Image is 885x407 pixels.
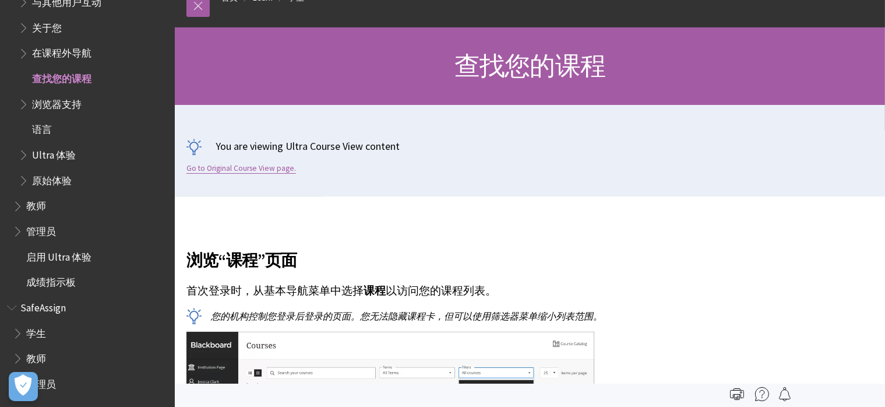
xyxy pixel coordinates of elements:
nav: Book outline for Blackboard SafeAssign [7,298,168,394]
span: 成绩指示板 [26,272,76,288]
span: 查找您的课程 [454,50,605,82]
img: Print [730,387,744,401]
span: 教师 [26,349,46,364]
span: 管理员 [26,374,56,390]
p: 您的机构控制您登录后登录的页面。您无法隐藏课程卡，但可以使用筛选器菜单缩小列表范围。 [186,310,701,322]
span: 原始体验 [32,171,72,187]
img: Follow this page [778,387,792,401]
span: SafeAssign [20,298,66,314]
span: 管理员 [26,222,56,237]
span: 浏览器支持 [32,94,82,110]
span: 关于您 [32,18,62,34]
span: 查找您的课程 [32,69,91,85]
span: 课程 [364,284,386,297]
p: You are viewing Ultra Course View content [186,139,873,153]
h2: 浏览“课程”页面 [186,234,701,272]
p: 首次登录时，从基本导航菜单中选择 以访问您的课程列表。 [186,283,701,299]
span: 语言 [32,120,52,136]
img: More help [755,387,769,401]
span: 教师 [26,197,46,212]
span: 启用 Ultra 体验 [26,247,91,263]
span: 在课程外导航 [32,44,91,59]
button: Open Preferences [9,372,38,401]
span: Ultra 体验 [32,145,76,161]
a: Go to Original Course View page. [186,163,296,174]
span: 学生 [26,324,46,339]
